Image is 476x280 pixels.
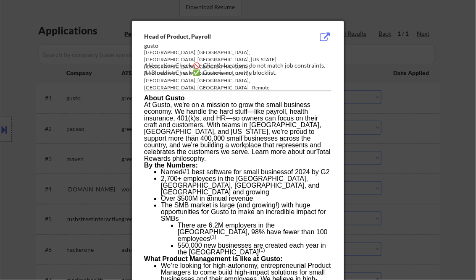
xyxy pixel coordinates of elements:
li: The SMB market is large (and growing!) with huge opportunities for Gusto to make an incredible im... [161,202,331,222]
li: There are 6.2M employers in the [GEOGRAPHIC_DATA], 98% have fewer than 100 employees [178,222,331,243]
a: Total Rewards philosophy [144,148,331,162]
div: gusto [144,42,289,50]
strong: By the Numbers: [144,162,198,169]
strong: What Product Management is like at Gusto: [144,256,283,263]
sup: (1) [259,248,265,254]
li: 2,700+ employees in the [GEOGRAPHIC_DATA], [GEOGRAPHIC_DATA], [GEOGRAPHIC_DATA], and [GEOGRAPHIC_... [161,175,331,196]
div: AI Blocklist Check ✅: Gusto is not on the blocklist. [144,68,335,77]
li: 550,000 new businesses are created each year in the [GEOGRAPHIC_DATA] [178,243,331,256]
strong: About Gusto [144,94,185,102]
div: [GEOGRAPHIC_DATA], [GEOGRAPHIC_DATA]; [GEOGRAPHIC_DATA], [GEOGRAPHIC_DATA]; [US_STATE], [GEOGRAPH... [144,49,289,92]
sup: (1) [210,234,216,240]
div: Head of Product, Payroll [144,32,289,41]
span: . [204,155,206,162]
a: #1 best software for small business [183,168,288,175]
li: Named of 2024 by G2 [161,169,331,175]
span: At Gusto, we're on a mission to grow the small business economy. We handle the hard stuff—like pa... [144,101,321,155]
li: Over $500M in annual revenue [161,196,331,202]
